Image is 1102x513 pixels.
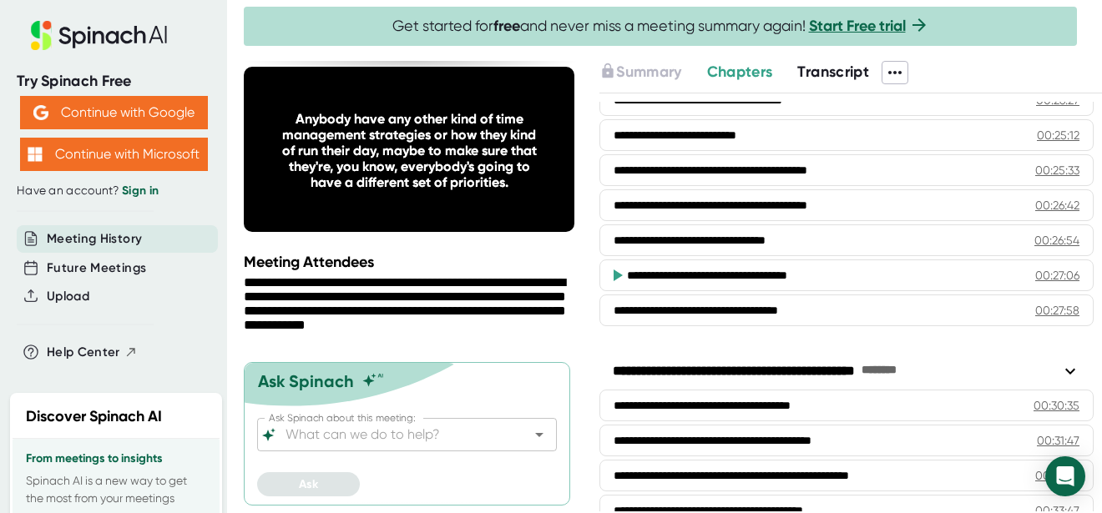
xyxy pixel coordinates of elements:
div: Upgrade to access [599,61,706,84]
span: Transcript [797,63,869,81]
span: Help Center [47,343,120,362]
div: 00:30:35 [1034,397,1079,414]
button: Help Center [47,343,138,362]
div: 00:25:12 [1037,127,1079,143]
button: Continue with Microsoft [20,138,208,171]
b: free [493,17,520,35]
input: What can we do to help? [282,423,503,446]
img: Aehbyd4JwY73AAAAAElFTkSuQmCC [33,105,48,120]
div: 00:26:42 [1035,197,1079,214]
h2: Discover Spinach AI [26,405,162,428]
button: Open [528,423,551,446]
button: Ask [257,472,360,496]
span: Get started for and never miss a meeting summary again! [392,17,929,36]
button: Meeting History [47,229,142,249]
div: 00:27:58 [1035,302,1079,319]
span: Summary [616,63,681,81]
button: Summary [599,61,681,83]
div: Meeting Attendees [244,253,579,271]
p: Spinach AI is a new way to get the most from your meetings [26,472,206,507]
a: Sign in [122,184,159,198]
button: Future Meetings [47,259,146,278]
a: Start Free trial [809,17,906,35]
span: Chapters [707,63,773,81]
span: Ask [299,477,318,491]
h3: From meetings to insights [26,452,206,465]
div: 00:27:06 [1035,267,1079,284]
div: 00:25:33 [1035,162,1079,179]
div: Have an account? [17,184,210,199]
button: Transcript [797,61,869,83]
div: 00:26:54 [1034,232,1079,249]
div: Try Spinach Free [17,72,210,91]
div: 00:31:47 [1037,432,1079,449]
button: Upload [47,287,89,306]
button: Continue with Google [20,96,208,129]
div: 00:33:25 [1035,467,1079,484]
button: Chapters [707,61,773,83]
div: Open Intercom Messenger [1045,456,1085,496]
div: Anybody have any other kind of time management strategies or how they kind of run their day, mayb... [277,111,542,190]
div: Ask Spinach [258,371,354,391]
